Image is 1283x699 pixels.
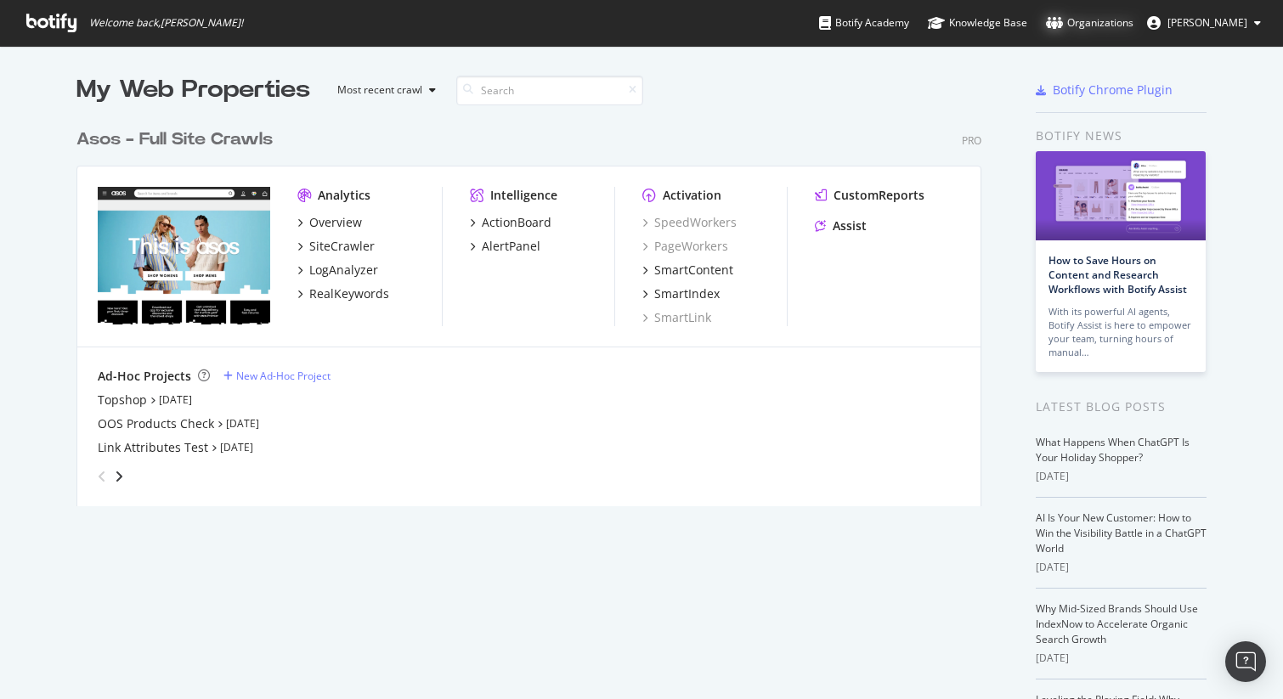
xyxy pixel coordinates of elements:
div: Pro [962,133,981,148]
a: LogAnalyzer [297,262,378,279]
button: Most recent crawl [324,76,443,104]
a: What Happens When ChatGPT Is Your Holiday Shopper? [1036,435,1190,465]
div: Most recent crawl [337,85,422,95]
a: Asos - Full Site Crawls [76,127,280,152]
a: ActionBoard [470,214,551,231]
div: New Ad-Hoc Project [236,369,331,383]
div: Analytics [318,187,370,204]
a: New Ad-Hoc Project [223,369,331,383]
div: RealKeywords [309,285,389,302]
img: www.asos.com [98,187,270,324]
div: Overview [309,214,362,231]
img: How to Save Hours on Content and Research Workflows with Botify Assist [1036,151,1206,240]
a: [DATE] [159,392,192,407]
div: Latest Blog Posts [1036,397,1207,416]
div: [DATE] [1036,651,1207,666]
a: AI Is Your New Customer: How to Win the Visibility Battle in a ChatGPT World [1036,510,1207,555]
a: [DATE] [220,440,253,454]
div: My Web Properties [76,73,310,107]
a: Topshop [98,392,147,409]
a: SpeedWorkers [642,214,737,231]
div: ActionBoard [482,214,551,231]
a: Botify Chrome Plugin [1036,82,1173,99]
a: SmartContent [642,262,733,279]
div: SmartIndex [654,285,720,302]
a: SmartIndex [642,285,720,302]
div: SmartContent [654,262,733,279]
a: RealKeywords [297,285,389,302]
div: Intelligence [490,187,557,204]
div: AlertPanel [482,238,540,255]
div: Knowledge Base [928,14,1027,31]
div: Organizations [1046,14,1133,31]
div: Botify Academy [819,14,909,31]
div: Open Intercom Messenger [1225,641,1266,682]
input: Search [456,76,643,105]
a: Link Attributes Test [98,439,208,456]
div: Ad-Hoc Projects [98,368,191,385]
div: CustomReports [834,187,924,204]
div: LogAnalyzer [309,262,378,279]
a: OOS Products Check [98,415,214,432]
div: With its powerful AI agents, Botify Assist is here to empower your team, turning hours of manual… [1048,305,1193,359]
a: CustomReports [815,187,924,204]
a: SiteCrawler [297,238,375,255]
div: Botify news [1036,127,1207,145]
div: angle-left [91,463,113,490]
a: SmartLink [642,309,711,326]
span: Welcome back, [PERSON_NAME] ! [89,16,243,30]
div: Activation [663,187,721,204]
div: Asos - Full Site Crawls [76,127,273,152]
a: Assist [815,217,867,234]
div: SiteCrawler [309,238,375,255]
div: grid [76,107,995,506]
a: How to Save Hours on Content and Research Workflows with Botify Assist [1048,253,1187,296]
div: [DATE] [1036,560,1207,575]
a: Overview [297,214,362,231]
div: Botify Chrome Plugin [1053,82,1173,99]
span: Steve Parry [1167,15,1247,30]
div: Assist [833,217,867,234]
div: angle-right [113,468,125,485]
a: Why Mid-Sized Brands Should Use IndexNow to Accelerate Organic Search Growth [1036,601,1198,646]
button: [PERSON_NAME] [1133,9,1275,37]
a: AlertPanel [470,238,540,255]
a: PageWorkers [642,238,728,255]
a: [DATE] [226,416,259,431]
div: [DATE] [1036,469,1207,484]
